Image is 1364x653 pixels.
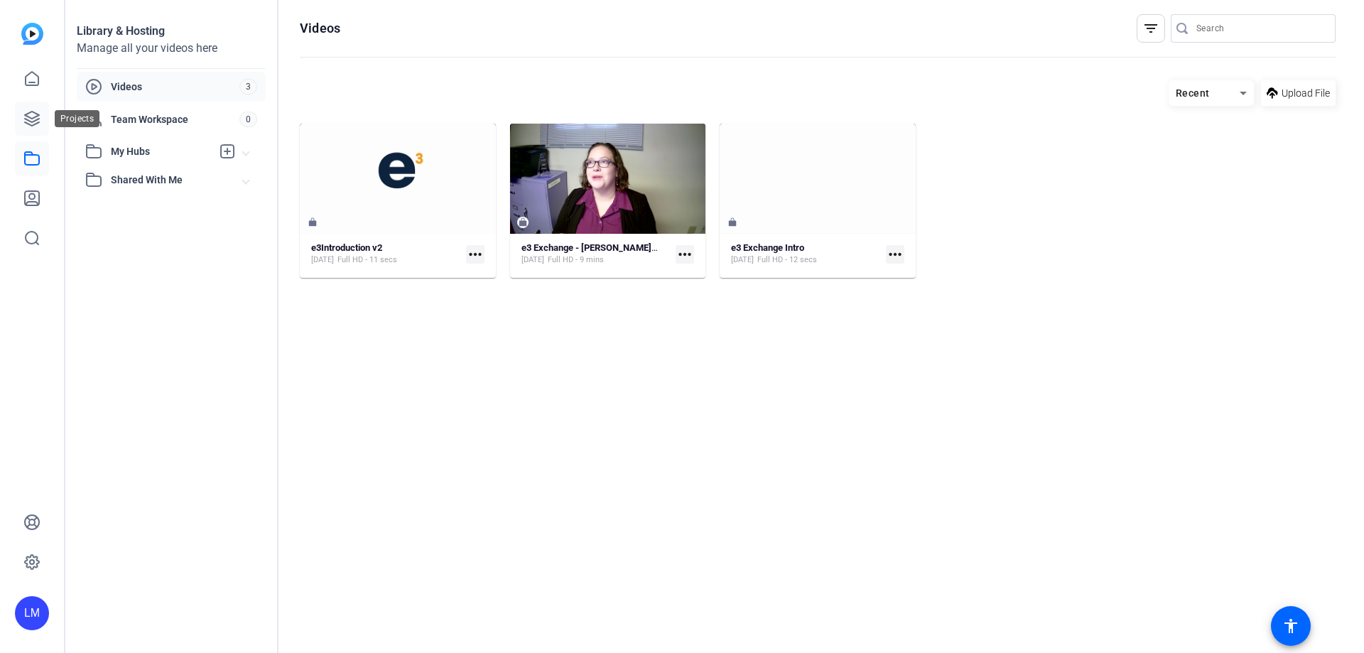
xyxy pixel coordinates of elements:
span: Upload File [1282,86,1330,101]
div: Manage all your videos here [77,40,266,57]
span: Full HD - 11 secs [337,254,397,266]
strong: e3 Exchange - [PERSON_NAME]-[PERSON_NAME]-2025-10-08_14-05-00-908-1 [521,242,844,253]
strong: e3 Exchange Intro [731,242,804,253]
span: [DATE] [311,254,334,266]
span: 0 [239,112,257,127]
button: Upload File [1261,80,1336,106]
span: [DATE] [731,254,754,266]
span: 3 [239,79,257,95]
span: Shared With Me [111,173,243,188]
mat-icon: filter_list [1142,20,1159,37]
div: Library & Hosting [77,23,266,40]
a: e3Introduction v2[DATE]Full HD - 11 secs [311,242,460,266]
a: e3 Exchange Intro[DATE]Full HD - 12 secs [731,242,880,266]
h1: Videos [300,20,340,37]
mat-icon: more_horiz [466,245,485,264]
mat-expansion-panel-header: Shared With Me [77,166,266,194]
span: Recent [1176,87,1210,99]
strong: e3Introduction v2 [311,242,382,253]
input: Search [1196,20,1324,37]
span: Team Workspace [111,112,239,126]
div: Projects [55,110,99,127]
span: Full HD - 9 mins [548,254,604,266]
mat-icon: accessibility [1282,617,1299,635]
mat-icon: more_horiz [676,245,694,264]
span: [DATE] [521,254,544,266]
div: LM [15,596,49,630]
img: blue-gradient.svg [21,23,43,45]
a: e3 Exchange - [PERSON_NAME]-[PERSON_NAME]-2025-10-08_14-05-00-908-1[DATE]Full HD - 9 mins [521,242,671,266]
mat-icon: more_horiz [886,245,904,264]
span: Full HD - 12 secs [757,254,817,266]
span: My Hubs [111,144,212,159]
span: Videos [111,80,239,94]
mat-expansion-panel-header: My Hubs [77,137,266,166]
